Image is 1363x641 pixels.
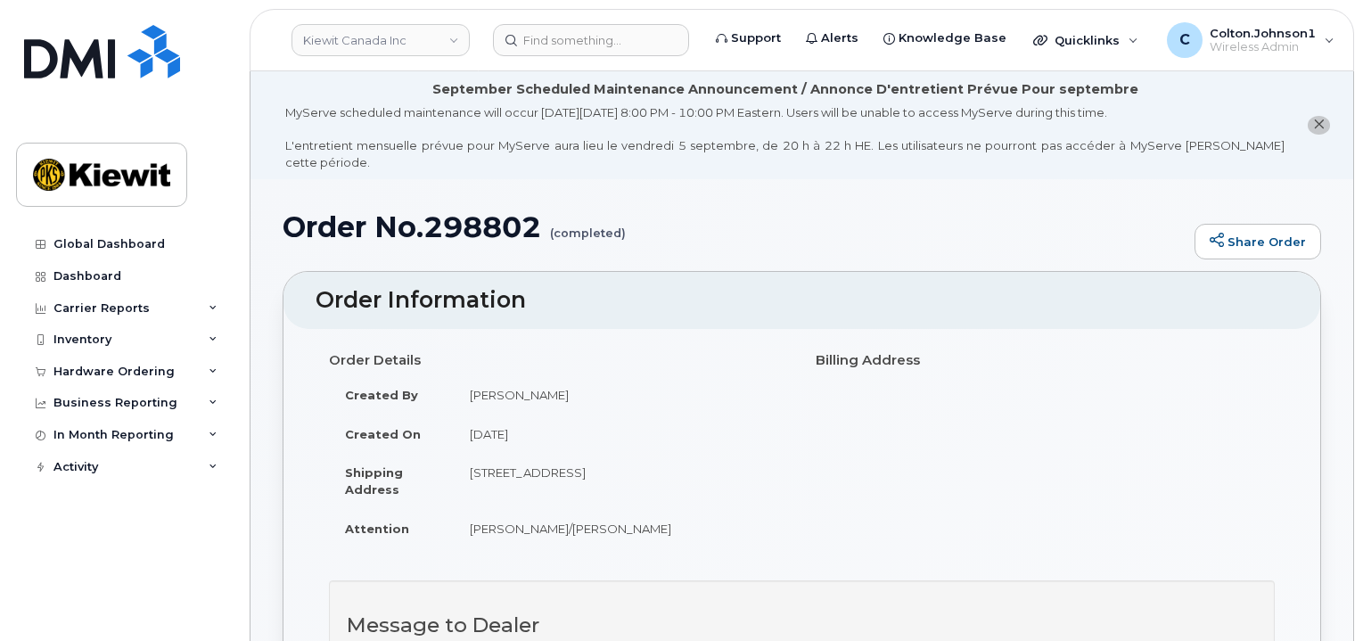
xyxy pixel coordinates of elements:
[550,211,626,239] small: (completed)
[816,353,1276,368] h4: Billing Address
[345,522,409,536] strong: Attention
[347,614,1257,637] h3: Message to Dealer
[454,509,789,548] td: [PERSON_NAME]/[PERSON_NAME]
[345,388,418,402] strong: Created By
[454,375,789,415] td: [PERSON_NAME]
[454,453,789,508] td: [STREET_ADDRESS]
[283,211,1186,242] h1: Order No.298802
[285,104,1285,170] div: MyServe scheduled maintenance will occur [DATE][DATE] 8:00 PM - 10:00 PM Eastern. Users will be u...
[345,465,403,497] strong: Shipping Address
[1285,563,1350,628] iframe: Messenger Launcher
[329,353,789,368] h4: Order Details
[316,288,1288,313] h2: Order Information
[1195,224,1321,259] a: Share Order
[432,80,1138,99] div: September Scheduled Maintenance Announcement / Annonce D'entretient Prévue Pour septembre
[1308,116,1330,135] button: close notification
[345,427,421,441] strong: Created On
[454,415,789,454] td: [DATE]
